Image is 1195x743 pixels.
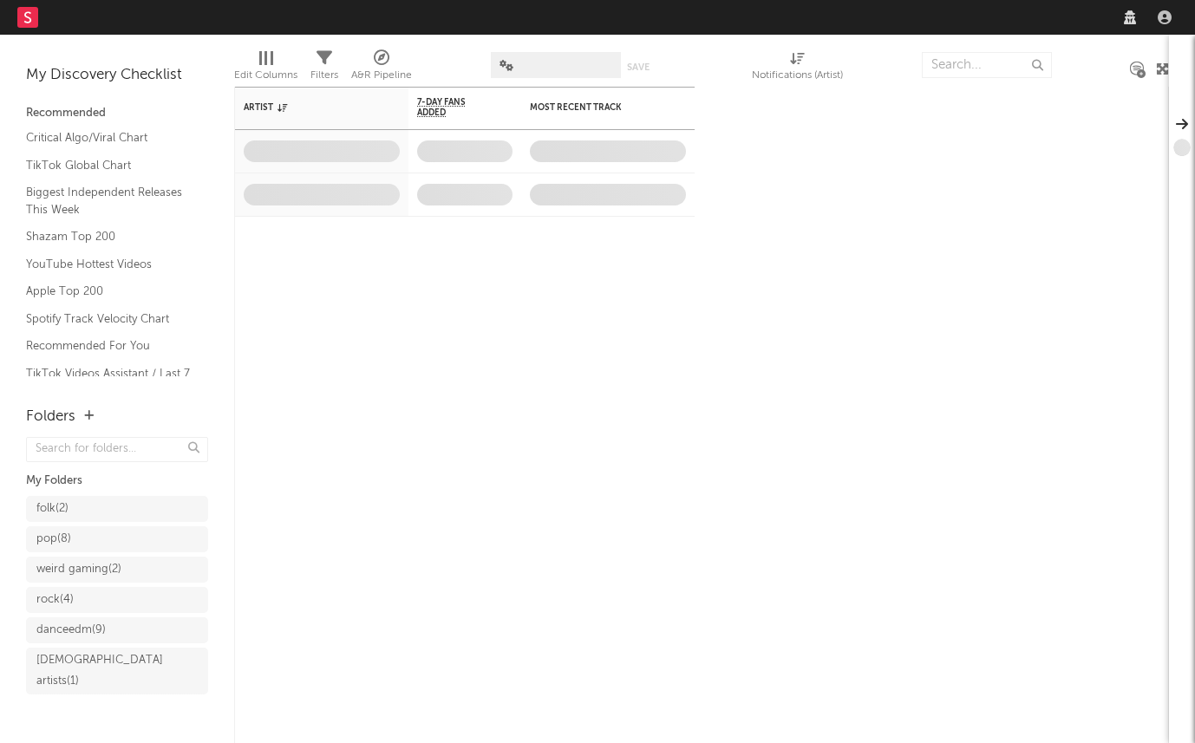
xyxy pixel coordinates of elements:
[36,590,74,610] div: rock ( 4 )
[26,103,208,124] div: Recommended
[310,43,338,94] div: Filters
[244,102,374,113] div: Artist
[26,496,208,522] a: folk(2)
[26,282,191,301] a: Apple Top 200
[922,52,1052,78] input: Search...
[752,43,843,94] div: Notifications (Artist)
[234,65,297,86] div: Edit Columns
[26,336,191,355] a: Recommended For You
[26,437,208,462] input: Search for folders...
[36,620,106,641] div: danceedm ( 9 )
[36,650,163,692] div: [DEMOGRAPHIC_DATA] artists ( 1 )
[26,557,208,583] a: weird gaming(2)
[26,310,191,329] a: Spotify Track Velocity Chart
[234,43,297,94] div: Edit Columns
[36,499,69,519] div: folk ( 2 )
[627,62,650,72] button: Save
[351,43,412,94] div: A&R Pipeline
[26,587,208,613] a: rock(4)
[36,529,71,550] div: pop ( 8 )
[310,65,338,86] div: Filters
[417,97,486,118] span: 7-Day Fans Added
[26,648,208,694] a: [DEMOGRAPHIC_DATA] artists(1)
[351,65,412,86] div: A&R Pipeline
[752,65,843,86] div: Notifications (Artist)
[26,617,208,643] a: danceedm(9)
[26,255,191,274] a: YouTube Hottest Videos
[36,559,121,580] div: weird gaming ( 2 )
[26,183,191,218] a: Biggest Independent Releases This Week
[26,156,191,175] a: TikTok Global Chart
[26,526,208,552] a: pop(8)
[530,102,660,113] div: Most Recent Track
[26,407,75,427] div: Folders
[26,227,191,246] a: Shazam Top 200
[26,364,191,400] a: TikTok Videos Assistant / Last 7 Days - Top
[26,65,208,86] div: My Discovery Checklist
[26,471,208,492] div: My Folders
[26,128,191,147] a: Critical Algo/Viral Chart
